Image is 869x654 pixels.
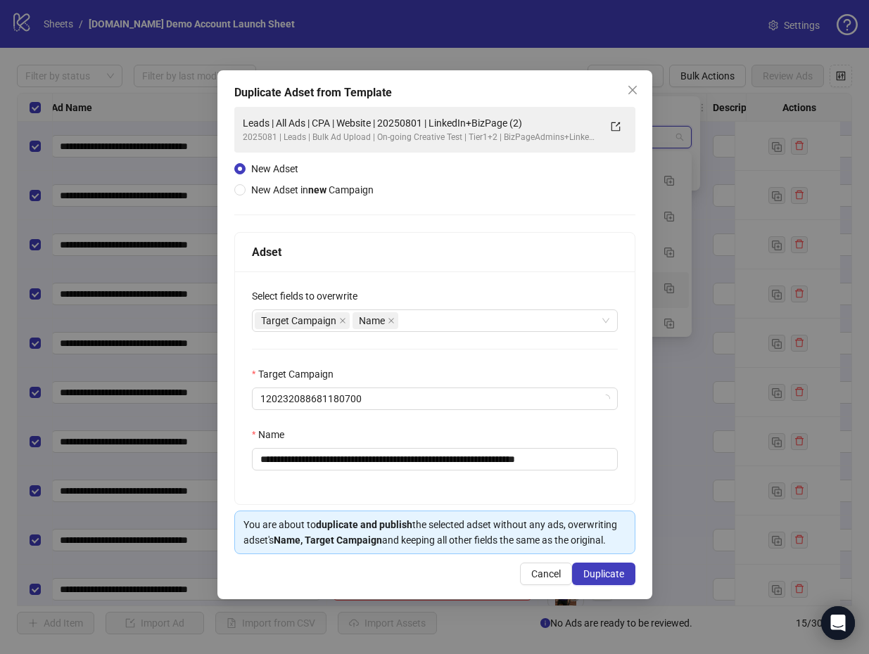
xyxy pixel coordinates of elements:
[252,427,293,442] label: Name
[255,312,350,329] span: Target Campaign
[388,317,395,324] span: close
[601,394,610,403] span: loading
[274,534,382,546] strong: Name, Target Campaign
[252,366,343,382] label: Target Campaign
[571,563,635,585] button: Duplicate
[260,388,609,409] span: 120232088681180700
[353,312,398,329] span: Name
[626,84,638,96] span: close
[243,115,599,131] div: Leads | All Ads | CPA | Website | 20250801 | LinkedIn+BizPage (2)
[234,84,635,101] div: Duplicate Adset from Template
[821,606,855,640] div: Open Intercom Messenger
[251,163,298,174] span: New Adset
[252,288,367,304] label: Select fields to overwrite
[610,122,620,132] span: export
[251,184,374,195] span: New Adset in Campaign
[252,243,618,261] div: Adset
[359,313,385,328] span: Name
[583,568,623,579] span: Duplicate
[621,79,643,101] button: Close
[308,184,326,195] strong: new
[339,317,346,324] span: close
[243,131,599,144] div: 2025081 | Leads | Bulk Ad Upload | On-going Creative Test | Tier1+2 | BizPageAdmins+LinkedIn
[519,563,571,585] button: Cancel
[243,517,626,548] div: You are about to the selected adset without any ads, overwriting adset's and keeping all other fi...
[261,313,336,328] span: Target Campaign
[252,448,618,470] input: Name
[531,568,560,579] span: Cancel
[316,519,412,530] strong: duplicate and publish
